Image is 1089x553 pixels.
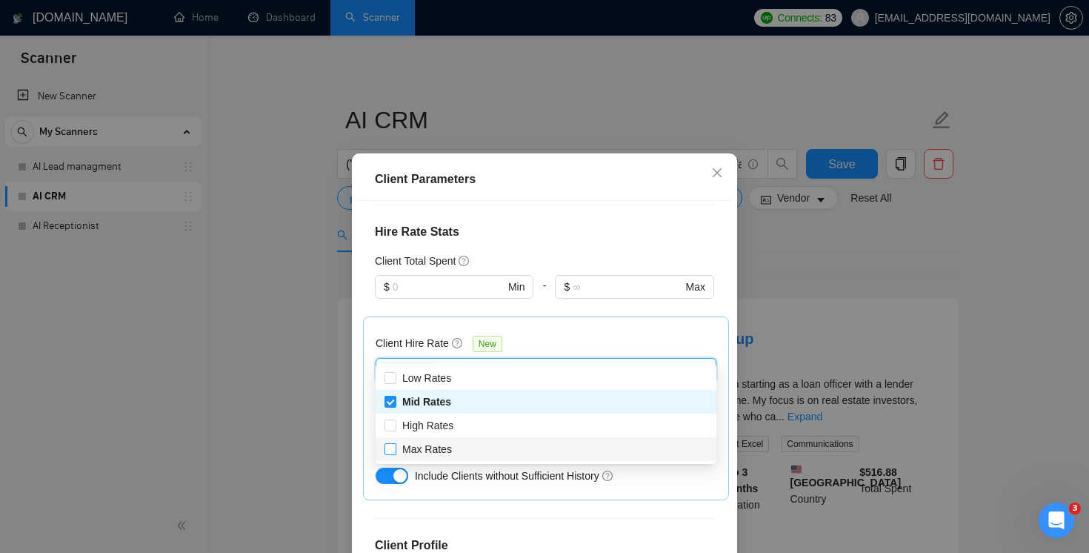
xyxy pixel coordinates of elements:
[686,279,705,295] span: Max
[1039,503,1074,538] iframe: Intercom live chat
[393,279,505,295] input: 0
[402,420,453,431] span: High Rates
[1069,503,1081,514] span: 3
[459,255,470,267] span: question-circle
[375,170,714,188] div: Client Parameters
[375,223,714,241] h4: Hire Rate Stats
[473,336,502,352] span: New
[402,372,451,384] span: Low Rates
[564,279,570,295] span: $
[375,253,456,269] h5: Client Total Spent
[415,470,599,482] span: Include Clients without Sufficient History
[533,275,555,317] div: -
[402,396,451,408] span: Mid Rates
[452,337,464,349] span: question-circle
[697,153,737,193] button: Close
[602,470,614,482] span: question-circle
[508,279,525,295] span: Min
[711,167,723,179] span: close
[384,279,390,295] span: $
[402,443,452,455] span: Max Rates
[573,279,682,295] input: ∞
[376,335,449,351] h5: Client Hire Rate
